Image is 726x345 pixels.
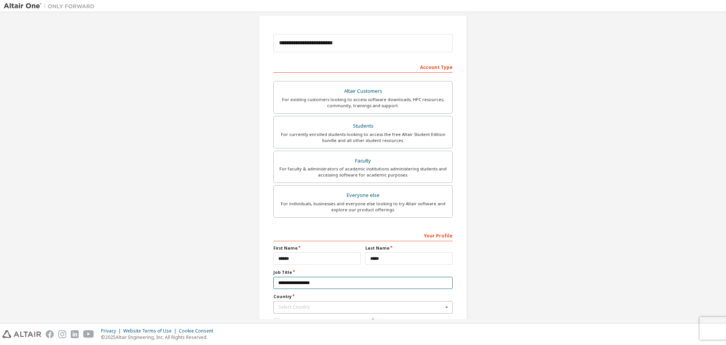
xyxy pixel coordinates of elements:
[279,305,443,309] div: Select Country
[278,131,448,144] div: For currently enrolled students looking to access the free Altair Student Edition bundle and all ...
[278,86,448,97] div: Altair Customers
[123,328,179,334] div: Website Terms of Use
[179,328,218,334] div: Cookie Consent
[101,334,218,340] p: © 2025 Altair Engineering, Inc. All Rights Reserved.
[278,97,448,109] div: For existing customers looking to access software downloads, HPC resources, community, trainings ...
[273,229,453,241] div: Your Profile
[308,318,371,325] a: End-User License Agreement
[278,121,448,131] div: Students
[83,330,94,338] img: youtube.svg
[278,166,448,178] div: For faculty & administrators of academic institutions administering students and accessing softwa...
[273,269,453,275] label: Job Title
[278,190,448,201] div: Everyone else
[101,328,123,334] div: Privacy
[273,61,453,73] div: Account Type
[58,330,66,338] img: instagram.svg
[46,330,54,338] img: facebook.svg
[4,2,98,10] img: Altair One
[71,330,79,338] img: linkedin.svg
[365,245,453,251] label: Last Name
[278,156,448,166] div: Faculty
[273,318,371,325] label: I accept the
[278,201,448,213] div: For individuals, businesses and everyone else looking to try Altair software and explore our prod...
[273,293,453,300] label: Country
[273,245,361,251] label: First Name
[2,330,41,338] img: altair_logo.svg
